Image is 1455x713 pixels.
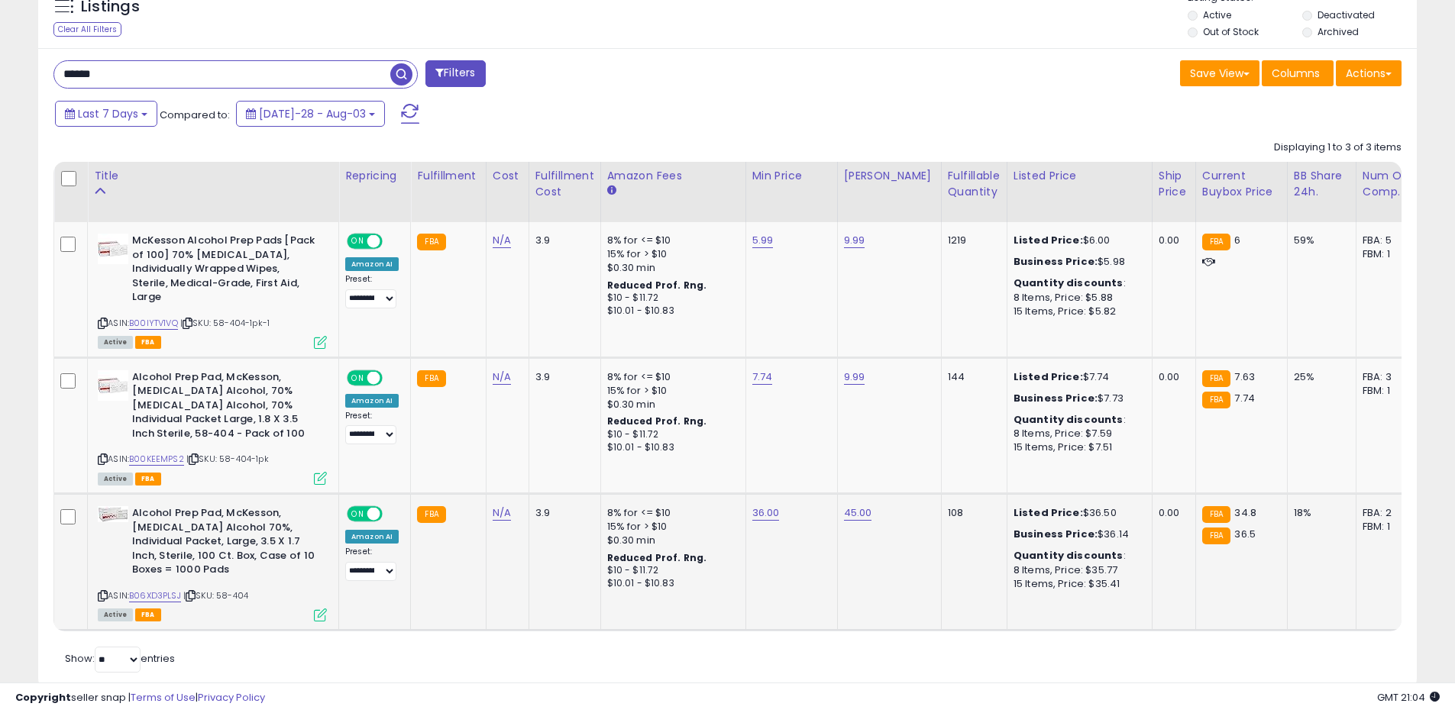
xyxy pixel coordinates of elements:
span: All listings currently available for purchase on Amazon [98,473,133,486]
span: 34.8 [1234,505,1256,520]
div: 1219 [948,234,995,247]
div: 15 Items, Price: $35.41 [1014,577,1140,591]
div: $10 - $11.72 [607,292,734,305]
div: $7.74 [1014,370,1140,384]
img: 41eNp8vq5JL._SL40_.jpg [98,234,128,264]
button: Save View [1180,60,1259,86]
span: Show: entries [65,651,175,666]
div: 0.00 [1159,234,1184,247]
b: Listed Price: [1014,505,1083,520]
span: OFF [380,235,405,248]
div: Num of Comp. [1363,168,1418,200]
img: 41BndDm2hUL._SL40_.jpg [98,506,128,522]
div: Current Buybox Price [1202,168,1281,200]
button: Actions [1336,60,1402,86]
a: 9.99 [844,369,865,385]
span: Compared to: [160,108,230,122]
span: ON [348,235,367,248]
small: FBA [1202,527,1230,544]
a: 45.00 [844,505,872,521]
span: | SKU: 58-404-1pk-1 [180,317,270,329]
span: | SKU: 58-404 [183,589,248,602]
div: Title [94,168,332,184]
div: 3.9 [535,506,589,520]
span: 36.5 [1234,527,1256,541]
div: $0.30 min [607,261,734,275]
a: Privacy Policy [198,690,265,705]
div: BB Share 24h. [1294,168,1350,200]
div: 8% for <= $10 [607,234,734,247]
button: Last 7 Days [55,101,157,127]
div: Amazon AI [345,394,399,408]
div: FBM: 1 [1363,247,1413,261]
div: 15% for > $10 [607,384,734,398]
div: FBM: 1 [1363,384,1413,398]
div: $10.01 - $10.83 [607,305,734,318]
a: N/A [493,505,511,521]
label: Archived [1318,25,1359,38]
b: Business Price: [1014,527,1098,541]
b: Quantity discounts [1014,276,1124,290]
a: N/A [493,233,511,248]
span: OFF [380,508,405,521]
div: Clear All Filters [53,22,121,37]
div: 15 Items, Price: $7.51 [1014,440,1140,454]
div: 8 Items, Price: $35.77 [1014,563,1140,577]
div: $0.30 min [607,398,734,411]
small: FBA [417,234,445,250]
strong: Copyright [15,690,71,705]
b: Listed Price: [1014,369,1083,384]
div: Amazon Fees [607,168,739,184]
div: Amazon AI [345,530,399,544]
img: 416EAa578AL._SL40_.jpg [98,370,128,401]
div: $36.14 [1014,527,1140,541]
div: ASIN: [98,370,327,483]
div: Preset: [345,411,399,445]
span: OFF [380,371,405,384]
div: 8 Items, Price: $7.59 [1014,427,1140,440]
button: Filters [425,60,485,87]
div: seller snap | | [15,691,265,705]
span: FBA [135,473,161,486]
span: 7.63 [1234,369,1255,384]
div: Fulfillment Cost [535,168,594,200]
span: All listings currently available for purchase on Amazon [98,336,133,349]
div: Preset: [345,547,399,581]
div: $10.01 - $10.83 [607,441,734,454]
div: $10.01 - $10.83 [607,577,734,590]
a: 7.74 [752,369,773,385]
div: 8% for <= $10 [607,370,734,384]
span: All listings currently available for purchase on Amazon [98,608,133,621]
div: FBM: 1 [1363,520,1413,534]
span: Last 7 Days [78,106,138,121]
div: $6.00 [1014,234,1140,247]
div: $36.50 [1014,506,1140,520]
label: Deactivated [1318,8,1375,21]
small: FBA [417,370,445,387]
a: 36.00 [752,505,780,521]
div: 59% [1294,234,1344,247]
div: ASIN: [98,506,327,619]
div: : [1014,549,1140,563]
div: 25% [1294,370,1344,384]
a: 5.99 [752,233,774,248]
a: B00IYTV1VQ [129,317,178,330]
label: Out of Stock [1203,25,1259,38]
b: Listed Price: [1014,233,1083,247]
a: Terms of Use [131,690,196,705]
b: Business Price: [1014,391,1098,405]
span: | SKU: 58-404-1pk [186,453,269,465]
small: FBA [1202,506,1230,523]
div: 108 [948,506,995,520]
b: McKesson Alcohol Prep Pads [Pack of 100] 70% [MEDICAL_DATA], Individually Wrapped Wipes, Sterile,... [132,234,318,308]
span: [DATE]-28 - Aug-03 [259,106,366,121]
button: Columns [1262,60,1334,86]
a: N/A [493,369,511,385]
small: FBA [1202,370,1230,387]
span: FBA [135,336,161,349]
div: 0.00 [1159,370,1184,384]
small: FBA [1202,234,1230,250]
span: Columns [1272,66,1320,81]
b: Quantity discounts [1014,548,1124,563]
div: $10 - $11.72 [607,428,734,441]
